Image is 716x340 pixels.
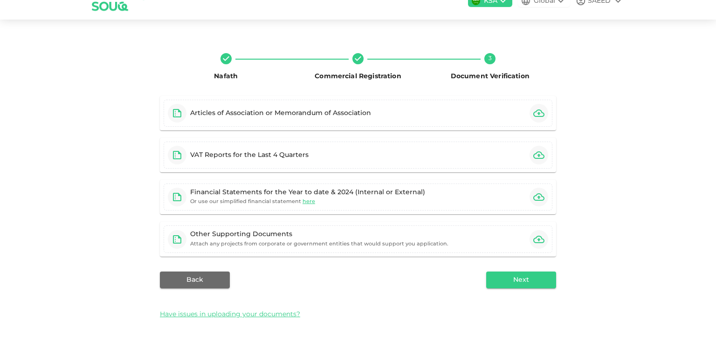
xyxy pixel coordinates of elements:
[303,199,315,204] span: here
[190,197,315,206] small: Or use our simplified financial statement
[451,73,530,80] span: Document Verification
[486,272,556,288] button: Next
[190,109,371,118] div: Articles of Association or Memorandum of Association
[190,150,309,160] div: VAT Reports for the Last 4 Quarters
[315,73,401,80] span: Commercial Registration
[190,242,448,246] small: Attach any projects from corporate or government entities that would support you application.
[214,73,238,80] span: Nafath
[160,303,556,326] div: Have issues in uploading your documents?
[489,56,492,61] text: 3
[190,188,425,197] div: Financial Statements for the Year to date & 2024 (Internal or External)
[160,310,300,320] span: Have issues in uploading your documents?
[160,272,230,288] button: Back
[190,230,448,239] div: Other Supporting Documents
